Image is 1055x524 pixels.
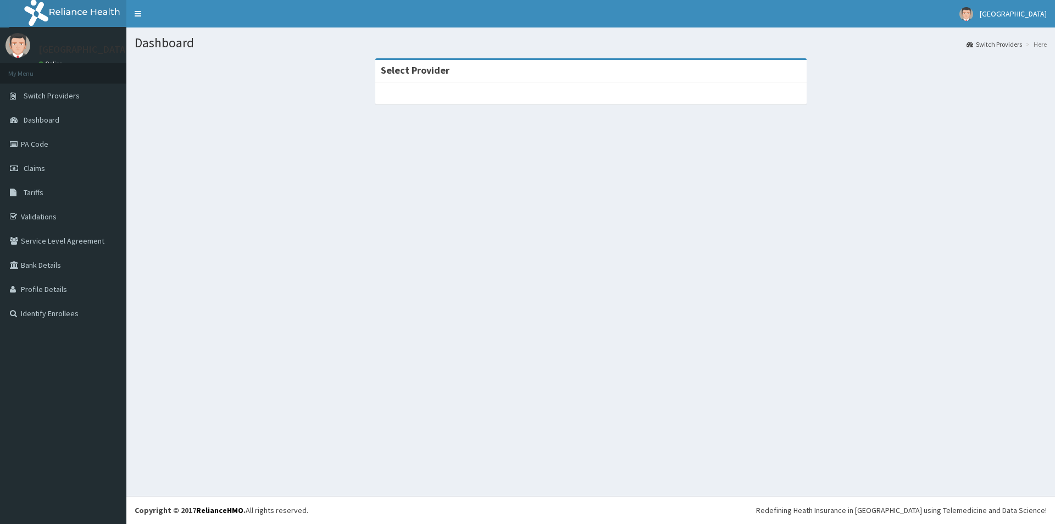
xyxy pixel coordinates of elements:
[959,7,973,21] img: User Image
[126,496,1055,524] footer: All rights reserved.
[1023,40,1047,49] li: Here
[196,505,243,515] a: RelianceHMO
[980,9,1047,19] span: [GEOGRAPHIC_DATA]
[135,36,1047,50] h1: Dashboard
[135,505,246,515] strong: Copyright © 2017 .
[5,33,30,58] img: User Image
[756,505,1047,516] div: Redefining Heath Insurance in [GEOGRAPHIC_DATA] using Telemedicine and Data Science!
[24,91,80,101] span: Switch Providers
[381,64,449,76] strong: Select Provider
[967,40,1022,49] a: Switch Providers
[24,187,43,197] span: Tariffs
[38,45,129,54] p: [GEOGRAPHIC_DATA]
[24,163,45,173] span: Claims
[24,115,59,125] span: Dashboard
[38,60,65,68] a: Online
